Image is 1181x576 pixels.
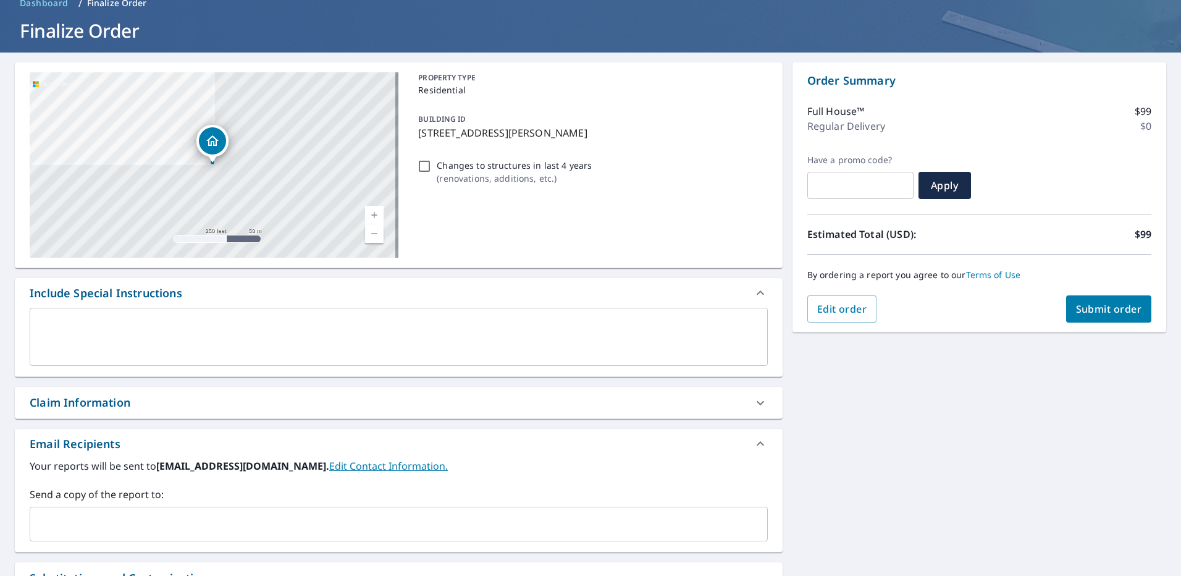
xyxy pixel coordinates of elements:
[156,459,329,473] b: [EMAIL_ADDRESS][DOMAIN_NAME].
[966,269,1021,281] a: Terms of Use
[418,125,762,140] p: [STREET_ADDRESS][PERSON_NAME]
[437,172,592,185] p: ( renovations, additions, etc. )
[807,227,980,242] p: Estimated Total (USD):
[918,172,971,199] button: Apply
[15,278,783,308] div: Include Special Instructions
[30,394,130,411] div: Claim Information
[807,155,914,166] label: Have a promo code?
[30,459,768,473] label: Your reports will be sent to
[1076,302,1142,316] span: Submit order
[1135,104,1151,119] p: $99
[30,436,120,452] div: Email Recipients
[928,179,961,192] span: Apply
[437,159,592,172] p: Changes to structures in last 4 years
[1140,119,1151,133] p: $0
[807,72,1151,89] p: Order Summary
[196,125,229,163] div: Dropped pin, building 1, Residential property, 4 Cox Ln Andover, NJ 07821
[15,18,1166,43] h1: Finalize Order
[807,269,1151,281] p: By ordering a report you agree to our
[30,285,182,302] div: Include Special Instructions
[807,119,885,133] p: Regular Delivery
[807,104,865,119] p: Full House™
[1066,295,1152,323] button: Submit order
[30,487,768,502] label: Send a copy of the report to:
[329,459,448,473] a: EditContactInfo
[15,429,783,459] div: Email Recipients
[807,295,877,323] button: Edit order
[817,302,867,316] span: Edit order
[365,206,384,224] a: Current Level 17, Zoom In
[15,387,783,418] div: Claim Information
[365,224,384,243] a: Current Level 17, Zoom Out
[418,114,466,124] p: BUILDING ID
[1135,227,1151,242] p: $99
[418,72,762,83] p: PROPERTY TYPE
[418,83,762,96] p: Residential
